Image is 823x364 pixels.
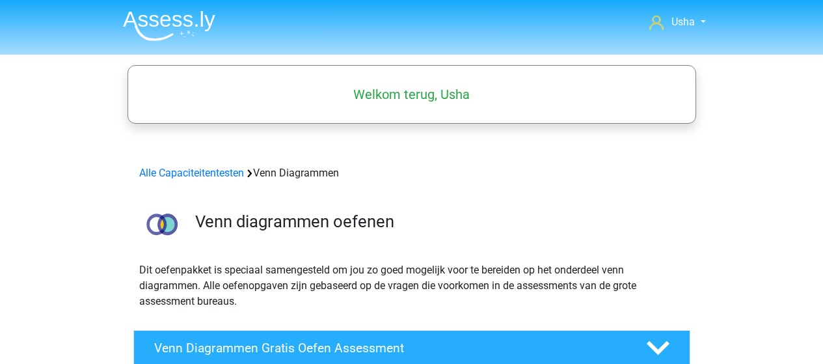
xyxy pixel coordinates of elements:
[644,14,710,30] a: Usha
[195,212,680,232] h3: Venn diagrammen oefenen
[154,341,625,356] h4: Venn Diagrammen Gratis Oefen Assessment
[671,16,695,28] span: Usha
[134,197,189,252] img: venn diagrammen
[134,87,690,102] h5: Welkom terug, Usha
[139,262,684,309] p: Dit oefenpakket is speciaal samengesteld om jou zo goed mogelijk voor te bereiden op het onderdee...
[123,10,215,41] img: Assessly
[134,165,690,181] div: Venn Diagrammen
[139,167,244,179] a: Alle Capaciteitentesten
